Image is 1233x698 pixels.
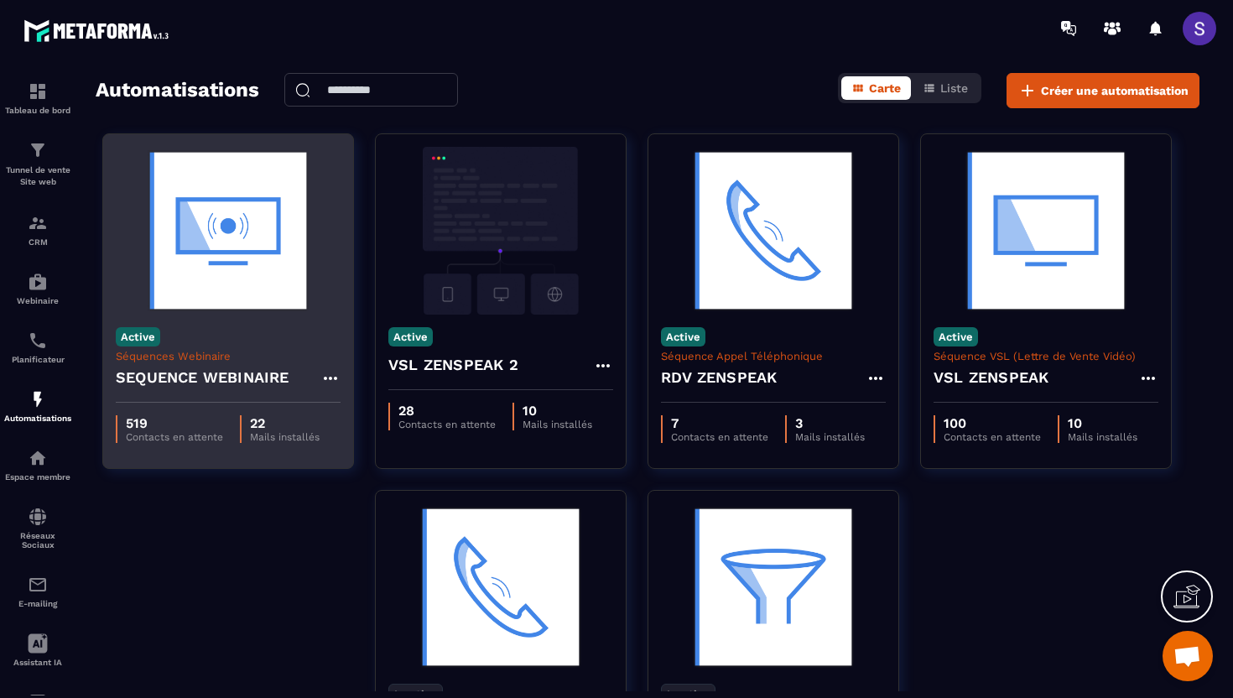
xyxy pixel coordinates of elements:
h2: Automatisations [96,73,259,108]
p: Webinaire [4,296,71,305]
a: automationsautomationsWebinaire [4,259,71,318]
p: 22 [250,415,320,431]
button: Liste [913,76,978,100]
p: Séquence VSL (Lettre de Vente Vidéo) [934,350,1158,362]
p: Active [116,327,160,346]
span: Carte [869,81,901,95]
img: automation-background [661,147,886,315]
img: formation [28,213,48,233]
p: 7 [671,415,768,431]
img: logo [23,15,174,46]
p: Réseaux Sociaux [4,531,71,550]
p: Contacts en attente [944,431,1041,443]
button: Créer une automatisation [1007,73,1199,108]
p: Séquences Webinaire [116,350,341,362]
img: automations [28,272,48,292]
a: automationsautomationsEspace membre [4,435,71,494]
a: schedulerschedulerPlanificateur [4,318,71,377]
p: 100 [944,415,1041,431]
img: automation-background [388,147,613,315]
p: Tunnel de vente Site web [4,164,71,188]
p: 10 [523,403,592,419]
a: Assistant IA [4,621,71,680]
h4: VSL ZENSPEAK 2 [388,353,518,377]
img: automation-background [116,147,341,315]
a: formationformationTunnel de vente Site web [4,128,71,201]
p: E-mailing [4,599,71,608]
a: formationformationTableau de bord [4,69,71,128]
p: Mails installés [1068,431,1137,443]
p: Mails installés [795,431,865,443]
h4: RDV ZENSPEAK [661,366,777,389]
p: Automatisations [4,414,71,423]
p: Assistant IA [4,658,71,667]
img: formation [28,140,48,160]
h4: SEQUENCE WEBINAIRE [116,366,289,389]
p: Contacts en attente [671,431,768,443]
img: automation-background [934,147,1158,315]
p: Active [388,327,433,346]
p: Mails installés [523,419,592,430]
img: scheduler [28,331,48,351]
p: 28 [398,403,496,419]
a: automationsautomationsAutomatisations [4,377,71,435]
p: Séquence Appel Téléphonique [661,350,886,362]
p: 519 [126,415,223,431]
img: automation-background [661,503,886,671]
img: email [28,575,48,595]
a: emailemailE-mailing [4,562,71,621]
img: formation [28,81,48,102]
span: Créer une automatisation [1041,82,1189,99]
p: Active [661,327,705,346]
img: automation-background [388,503,613,671]
img: automations [28,389,48,409]
p: 3 [795,415,865,431]
img: social-network [28,507,48,527]
p: Contacts en attente [126,431,223,443]
p: CRM [4,237,71,247]
button: Carte [841,76,911,100]
p: Mails installés [250,431,320,443]
a: formationformationCRM [4,201,71,259]
span: Liste [940,81,968,95]
p: 10 [1068,415,1137,431]
h4: VSL ZENSPEAK [934,366,1048,389]
a: social-networksocial-networkRéseaux Sociaux [4,494,71,562]
img: automations [28,448,48,468]
p: Contacts en attente [398,419,496,430]
div: Ouvrir le chat [1163,631,1213,681]
p: Espace membre [4,472,71,482]
p: Planificateur [4,355,71,364]
p: Tableau de bord [4,106,71,115]
p: Active [934,327,978,346]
